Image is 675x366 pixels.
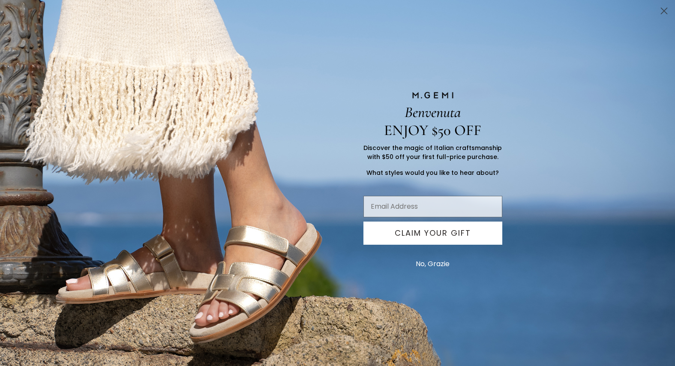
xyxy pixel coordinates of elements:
button: No, Grazie [411,253,454,275]
img: M.GEMI [411,91,454,99]
button: Close dialog [657,3,672,18]
span: ENJOY $50 OFF [384,121,481,139]
input: Email Address [363,196,502,217]
button: CLAIM YOUR GIFT [363,222,502,245]
span: What styles would you like to hear about? [366,168,499,177]
span: Discover the magic of Italian craftsmanship with $50 off your first full-price purchase. [363,144,502,161]
span: Benvenuta [405,103,461,121]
